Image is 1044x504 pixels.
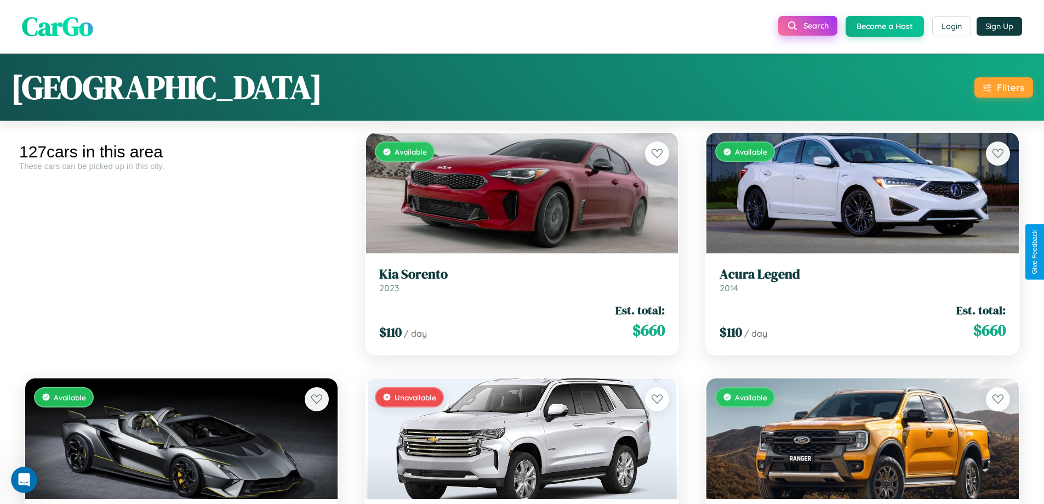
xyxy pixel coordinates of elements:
span: 2014 [720,282,738,293]
button: Search [778,16,837,36]
button: Login [932,16,971,36]
span: / day [404,328,427,339]
span: $ 660 [632,319,665,341]
div: 127 cars in this area [19,143,344,161]
span: Unavailable [395,393,436,402]
span: Search [803,21,829,31]
span: 2023 [379,282,399,293]
span: / day [744,328,767,339]
span: Est. total: [956,302,1006,318]
button: Become a Host [846,16,924,37]
span: Available [735,147,767,156]
div: These cars can be picked up in this city. [19,161,344,171]
a: Acura Legend2014 [720,267,1006,293]
h1: [GEOGRAPHIC_DATA] [11,65,322,110]
span: Available [54,393,86,402]
span: $ 660 [973,319,1006,341]
button: Filters [974,77,1033,98]
div: Filters [997,82,1024,93]
h3: Kia Sorento [379,267,665,282]
span: $ 110 [720,323,742,341]
span: Available [735,393,767,402]
iframe: Intercom live chat [11,467,37,493]
span: $ 110 [379,323,402,341]
h3: Acura Legend [720,267,1006,282]
a: Kia Sorento2023 [379,267,665,293]
span: CarGo [22,8,93,44]
span: Est. total: [615,302,665,318]
div: Give Feedback [1031,230,1039,274]
button: Sign Up [977,17,1022,36]
span: Available [395,147,427,156]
